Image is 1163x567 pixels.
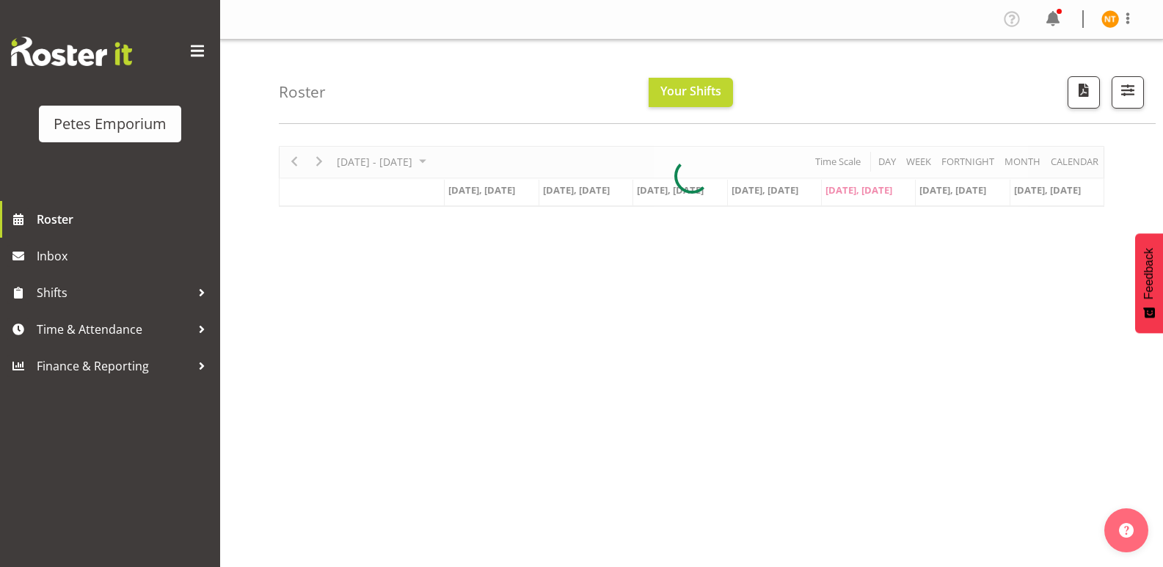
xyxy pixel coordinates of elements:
button: Download a PDF of the roster according to the set date range. [1068,76,1100,109]
span: Feedback [1142,248,1156,299]
button: Your Shifts [649,78,733,107]
img: nicole-thomson8388.jpg [1101,10,1119,28]
img: help-xxl-2.png [1119,523,1134,538]
span: Inbox [37,245,213,267]
span: Finance & Reporting [37,355,191,377]
img: Rosterit website logo [11,37,132,66]
div: Petes Emporium [54,113,167,135]
button: Filter Shifts [1112,76,1144,109]
span: Roster [37,208,213,230]
span: Your Shifts [660,83,721,99]
button: Feedback - Show survey [1135,233,1163,333]
h4: Roster [279,84,326,100]
span: Time & Attendance [37,318,191,340]
span: Shifts [37,282,191,304]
